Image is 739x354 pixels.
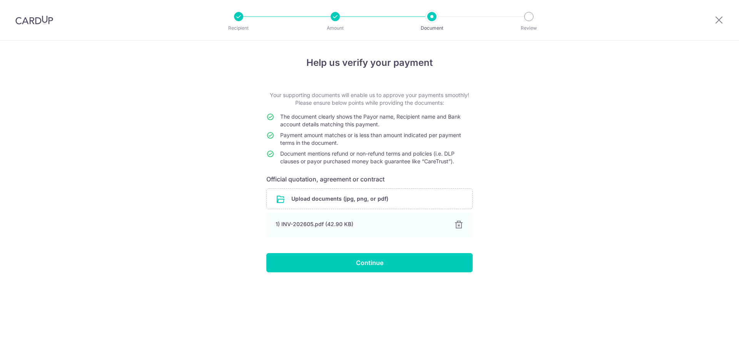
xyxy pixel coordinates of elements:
span: Payment amount matches or is less than amount indicated per payment terms in the document. [280,132,461,146]
div: 1) INV-202605.pdf (42.90 KB) [276,220,445,228]
p: Document [403,24,460,32]
input: Continue [266,253,473,272]
p: Recipient [210,24,267,32]
p: Your supporting documents will enable us to approve your payments smoothly! Please ensure below p... [266,91,473,107]
div: Upload documents (jpg, png, or pdf) [266,188,473,209]
span: The document clearly shows the Payor name, Recipient name and Bank account details matching this ... [280,113,461,128]
p: Amount [307,24,364,32]
span: Document mentions refund or non-refund terms and policies (i.e. DLP clauses or payor purchased mo... [280,150,455,164]
iframe: Opens a widget where you can find more information [690,331,731,350]
h6: Official quotation, agreement or contract [266,174,473,184]
p: Review [500,24,557,32]
img: CardUp [15,15,53,25]
h4: Help us verify your payment [266,56,473,70]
